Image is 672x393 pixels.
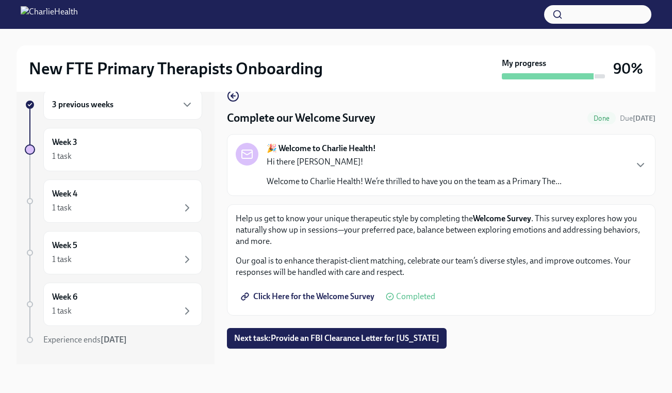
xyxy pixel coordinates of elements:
span: Due [620,114,655,123]
strong: My progress [502,58,546,69]
span: Next task : Provide an FBI Clearance Letter for [US_STATE] [234,333,439,343]
strong: Welcome Survey [473,214,531,223]
span: Click Here for the Welcome Survey [243,291,374,302]
a: Week 41 task [25,179,202,223]
p: Hi there [PERSON_NAME]! [267,156,562,168]
strong: 🎉 Welcome to Charlie Health! [267,143,376,154]
h4: Complete our Welcome Survey [227,110,375,126]
a: Week 61 task [25,283,202,326]
strong: [DATE] [101,335,127,345]
div: 1 task [52,202,72,214]
img: CharlieHealth [21,6,78,23]
div: 1 task [52,305,72,317]
button: Next task:Provide an FBI Clearance Letter for [US_STATE] [227,328,447,349]
div: 1 task [52,254,72,265]
span: September 4th, 2025 10:00 [620,113,655,123]
a: Week 31 task [25,128,202,171]
h6: Week 6 [52,291,77,303]
a: Click Here for the Welcome Survey [236,286,382,307]
h2: New FTE Primary Therapists Onboarding [29,58,323,79]
p: Our goal is to enhance therapist-client matching, celebrate our team’s diverse styles, and improv... [236,255,647,278]
h6: Week 5 [52,240,77,251]
h3: 90% [613,59,643,78]
h6: Week 4 [52,188,77,200]
span: Experience ends [43,335,127,345]
a: Week 51 task [25,231,202,274]
strong: [DATE] [633,114,655,123]
h6: Week 3 [52,137,77,148]
span: Done [587,114,616,122]
h6: 3 previous weeks [52,99,113,110]
div: 1 task [52,151,72,162]
div: 3 previous weeks [43,90,202,120]
p: Help us get to know your unique therapeutic style by completing the . This survey explores how yo... [236,213,647,247]
p: Welcome to Charlie Health! We’re thrilled to have you on the team as a Primary The... [267,176,562,187]
span: Completed [396,292,435,301]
